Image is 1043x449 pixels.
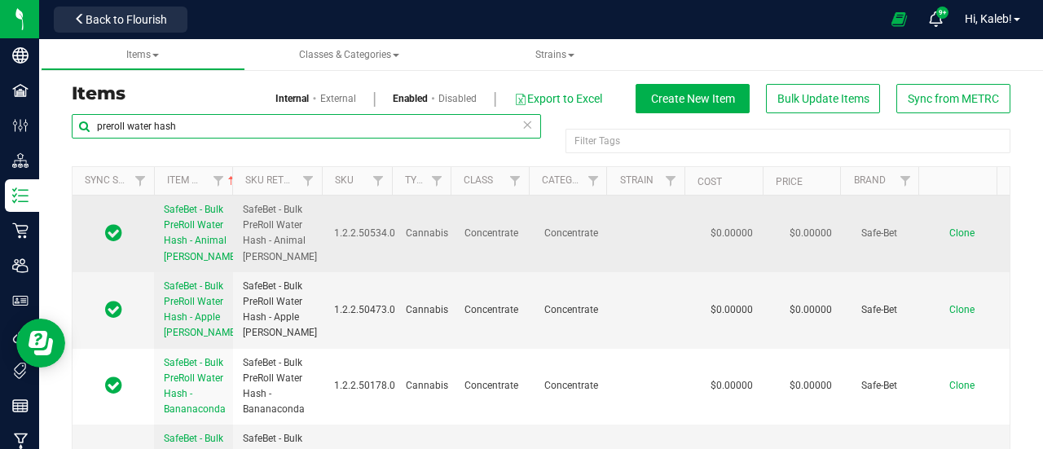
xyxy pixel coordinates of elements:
a: SafeBet - Bulk PreRoll Water Hash - Apple [PERSON_NAME] [164,279,238,341]
a: Cost [698,176,722,187]
a: SafeBet - Bulk PreRoll Water Hash - Animal [PERSON_NAME] [164,202,238,265]
span: SafeBet - Bulk PreRoll Water Hash - Bananaconda [243,355,315,418]
input: Search Item Name, SKU Retail Name, or Part Number [72,114,541,139]
span: $0.00000 [781,374,840,398]
inline-svg: Retail [12,222,29,239]
button: Export to Excel [513,85,603,112]
a: Filter [891,167,918,195]
a: Price [776,176,803,187]
span: Open Ecommerce Menu [881,3,918,35]
span: Safe-Bet [861,226,921,241]
span: Back to Flourish [86,13,167,26]
span: SafeBet - Bulk PreRoll Water Hash - Animal [PERSON_NAME] [164,204,238,262]
span: 1.2.2.50534.0 [334,226,395,241]
span: Safe-Bet [861,302,921,318]
span: Cannabis [406,226,448,241]
span: $0.00000 [781,222,840,245]
span: Items [126,49,159,60]
span: SafeBet - Bulk PreRoll Water Hash - Apple [PERSON_NAME] [243,279,317,341]
span: In Sync [105,374,122,397]
span: Cannabis [406,378,448,394]
span: In Sync [105,222,122,244]
h3: Items [72,84,529,103]
span: Concentrate [464,378,524,394]
span: 9+ [939,10,946,16]
a: Filter [127,167,154,195]
a: Filter [205,167,232,195]
a: Filter [501,167,528,195]
span: Safe-Bet [861,378,921,394]
inline-svg: Tags [12,363,29,379]
a: Clone [949,304,991,315]
a: Sku Retail Display Name [245,174,367,186]
iframe: Resource center [16,319,65,368]
a: Filter [424,167,451,195]
a: Filter [658,167,684,195]
inline-svg: Integrations [12,328,29,344]
a: Filter [579,167,606,195]
a: SKU [335,174,354,186]
span: Create New Item [651,92,735,105]
span: $0.00000 [702,298,761,322]
inline-svg: User Roles [12,293,29,309]
a: Filter [365,167,392,195]
inline-svg: Company [12,47,29,64]
span: Classes & Categories [299,49,399,60]
a: Item Name [167,174,238,186]
span: $0.00000 [702,374,761,398]
a: External [320,91,356,106]
a: Internal [275,91,309,106]
span: Clone [949,380,975,391]
span: SafeBet - Bulk PreRoll Water Hash - Bananaconda [164,357,226,416]
inline-svg: Distribution [12,152,29,169]
span: SafeBet - Bulk PreRoll Water Hash - Apple [PERSON_NAME] [164,280,238,339]
span: Clone [949,304,975,315]
button: Sync from METRC [896,84,1010,113]
span: Cannabis [406,302,448,318]
a: Brand [854,174,886,186]
a: Class [464,174,493,186]
a: Disabled [438,91,477,106]
span: Concentrate [544,302,604,318]
span: Clear [521,114,533,135]
a: Enabled [393,91,428,106]
inline-svg: Manufacturing [12,433,29,449]
a: SafeBet - Bulk PreRoll Water Hash - Bananaconda [164,355,226,418]
a: Type [405,174,429,186]
a: Strain [620,174,654,186]
span: Sync from METRC [908,92,999,105]
inline-svg: Facilities [12,82,29,99]
span: Bulk Update Items [777,92,869,105]
inline-svg: Users [12,258,29,274]
a: Category [542,174,590,186]
span: Concentrate [544,226,604,241]
span: Hi, Kaleb! [965,12,1012,25]
span: In Sync [105,298,122,321]
inline-svg: Reports [12,398,29,414]
span: SafeBet - Bulk PreRoll Water Hash - Animal [PERSON_NAME] [243,202,317,265]
inline-svg: Inventory [12,187,29,204]
a: Clone [949,380,991,391]
span: Concentrate [464,302,524,318]
button: Create New Item [636,84,750,113]
a: Sync Status [85,174,147,186]
span: 1.2.2.50473.0 [334,302,395,318]
span: $0.00000 [702,222,761,245]
a: Filter [295,167,322,195]
inline-svg: Configuration [12,117,29,134]
button: Bulk Update Items [766,84,880,113]
button: Back to Flourish [54,7,187,33]
span: $0.00000 [781,298,840,322]
a: Clone [949,227,991,239]
span: Strains [535,49,574,60]
span: 1.2.2.50178.0 [334,378,395,394]
span: Concentrate [464,226,524,241]
span: Concentrate [544,378,604,394]
span: Clone [949,227,975,239]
